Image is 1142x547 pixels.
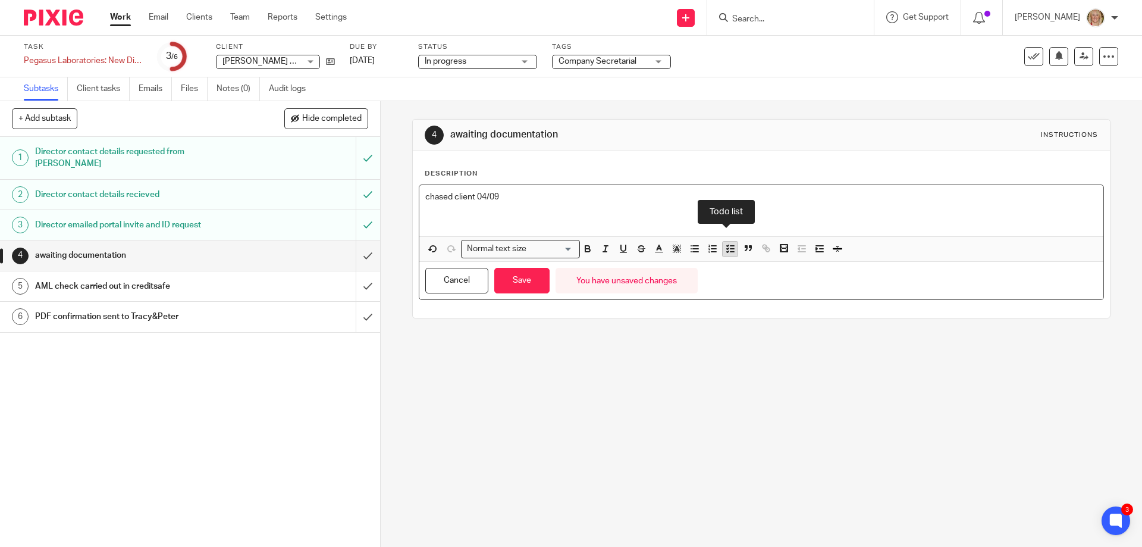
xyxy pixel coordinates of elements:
p: Description [425,169,478,179]
div: 3 [12,217,29,233]
div: 5 [12,278,29,295]
input: Search for option [530,243,573,255]
label: Tags [552,42,671,52]
small: /6 [171,54,178,60]
span: [PERSON_NAME] Limited [222,57,318,65]
a: Subtasks [24,77,68,101]
span: Company Secretarial [559,57,636,65]
a: Clients [186,11,212,23]
span: Hide completed [302,114,362,124]
a: Files [181,77,208,101]
a: Settings [315,11,347,23]
p: chased client 04/09 [425,191,1097,203]
div: 2 [12,186,29,203]
a: Work [110,11,131,23]
button: Cancel [425,268,488,293]
a: Email [149,11,168,23]
img: Pixie [24,10,83,26]
a: Notes (0) [217,77,260,101]
div: Instructions [1041,130,1098,140]
label: Status [418,42,537,52]
h1: Director contact details requested from [PERSON_NAME] [35,143,241,173]
span: Normal text size [464,243,529,255]
a: Client tasks [77,77,130,101]
div: 1 [12,149,29,166]
span: In progress [425,57,466,65]
label: Client [216,42,335,52]
span: Get Support [903,13,949,21]
h1: awaiting documentation [35,246,241,264]
h1: Director emailed portal invite and ID request [35,216,241,234]
h1: Director contact details recieved [35,186,241,204]
div: Pegasus Laboratories: New Director Identity Verification [24,55,143,67]
div: You have unsaved changes [556,268,698,293]
label: Due by [350,42,403,52]
div: 3 [1121,504,1133,515]
span: [DATE] [350,57,375,65]
input: Search [731,14,838,25]
a: Reports [268,11,297,23]
p: [PERSON_NAME] [1015,11,1080,23]
div: 4 [425,126,444,145]
div: 4 [12,248,29,264]
h1: PDF confirmation sent to Tracy&Peter [35,308,241,326]
div: 3 [166,49,178,63]
a: Emails [139,77,172,101]
a: Audit logs [269,77,315,101]
button: Hide completed [284,108,368,129]
label: Task [24,42,143,52]
img: JW%20photo.JPG [1086,8,1105,27]
button: Save [494,268,550,293]
div: 6 [12,308,29,325]
h1: awaiting documentation [450,129,787,141]
button: + Add subtask [12,108,77,129]
a: Team [230,11,250,23]
div: Search for option [461,240,580,258]
h1: AML check carried out in creditsafe [35,277,241,295]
